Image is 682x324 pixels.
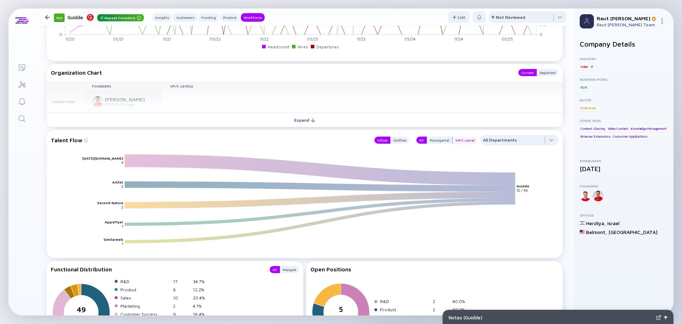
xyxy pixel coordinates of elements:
div: Product [120,287,170,292]
tspan: Open Positions [325,315,356,320]
tspan: 05/24 [404,37,416,41]
button: List [448,11,470,23]
a: Lists [9,58,35,75]
div: Enterprise [580,104,596,111]
tspan: Employees [70,315,92,320]
div: B2B [580,84,587,91]
div: Customer Success [380,315,430,320]
div: 2 [433,307,450,312]
tspan: 0 [59,32,62,36]
tspan: 11/22 [260,37,269,41]
img: Menu [659,18,665,24]
div: R&D [120,279,170,284]
div: Organization Chart [51,69,511,76]
tspan: 05/23 [307,37,318,41]
div: Offices [580,213,668,217]
div: Repeat Founders [97,14,144,21]
tspan: 05/25 [502,37,513,41]
div: Established [580,159,668,163]
div: 2 [433,299,450,304]
text: 10 / 49 [517,188,528,192]
text: 1 [122,241,123,246]
div: 20.4% [193,295,210,301]
div: Buyer [580,98,668,102]
button: Merged [280,266,299,273]
text: 2 [121,184,123,188]
button: Inflow [374,137,390,144]
tspan: 05/21 [113,37,123,41]
button: All [270,266,280,273]
button: Workforce [241,13,265,22]
div: Funding [199,14,219,21]
div: List [448,12,470,23]
div: R&D [380,299,430,304]
text: Similarweb [104,237,123,241]
text: 2 [121,205,123,209]
div: Expand [290,115,319,126]
tspan: 11/24 [454,37,463,41]
div: 9 [173,312,190,317]
div: Customers [173,14,197,21]
h2: Company Details [580,40,668,48]
button: Funding [199,13,219,22]
tspan: 0.5 [540,22,546,27]
tspan: 49 [77,305,86,314]
div: Belmont , [586,229,607,235]
img: Israel Flag [580,221,585,225]
div: 40.0% [453,307,470,312]
div: Reut [PERSON_NAME] [597,15,656,21]
button: Managerial [427,137,453,144]
div: Knowledge Management [630,125,667,132]
div: 12.2% [193,287,210,292]
div: Israel [607,220,619,226]
div: Other Tags [580,118,668,123]
div: 1 [433,315,450,320]
button: VP/C-Level [453,137,477,144]
div: 34.7% [193,279,210,284]
button: Outflow [390,137,409,144]
tspan: 11/21 [163,37,171,41]
a: Investor Map [9,75,35,92]
div: Browser Extensions [580,133,611,140]
div: 6 [173,287,190,292]
text: Artlist [112,180,123,184]
div: Functional Distribution [51,266,262,273]
div: Video Content [607,125,629,132]
a: Reminders [9,92,35,110]
div: Workforce [241,14,265,21]
button: Customers [173,13,197,22]
div: 10 [173,295,190,301]
div: 4.1% [193,303,210,309]
text: 1 [122,224,123,228]
div: Reut [PERSON_NAME] Team [597,22,656,27]
text: Second Nature [97,201,123,205]
div: 40.0% [453,299,470,304]
div: [GEOGRAPHIC_DATA] [608,229,657,235]
div: 2 [173,303,190,309]
div: Industry [580,57,668,61]
a: Search [9,110,35,127]
text: AppsFlyer [105,220,123,224]
div: Sales [120,295,170,301]
tspan: 0 [540,32,542,36]
div: Marketing [120,303,170,309]
img: Profile Picture [580,14,594,28]
tspan: 05/22 [210,37,221,41]
div: Insights [152,14,172,21]
div: Guidde [67,13,144,22]
div: Content Sharing [580,125,606,132]
div: 100 [54,14,65,22]
div: Not Reviewed [496,15,525,20]
button: All [416,137,427,144]
button: Current [518,69,537,76]
div: Open Positions [310,266,559,272]
img: Open Notes [664,316,667,319]
div: Talent Flow [51,135,367,145]
button: Departed [537,69,558,76]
